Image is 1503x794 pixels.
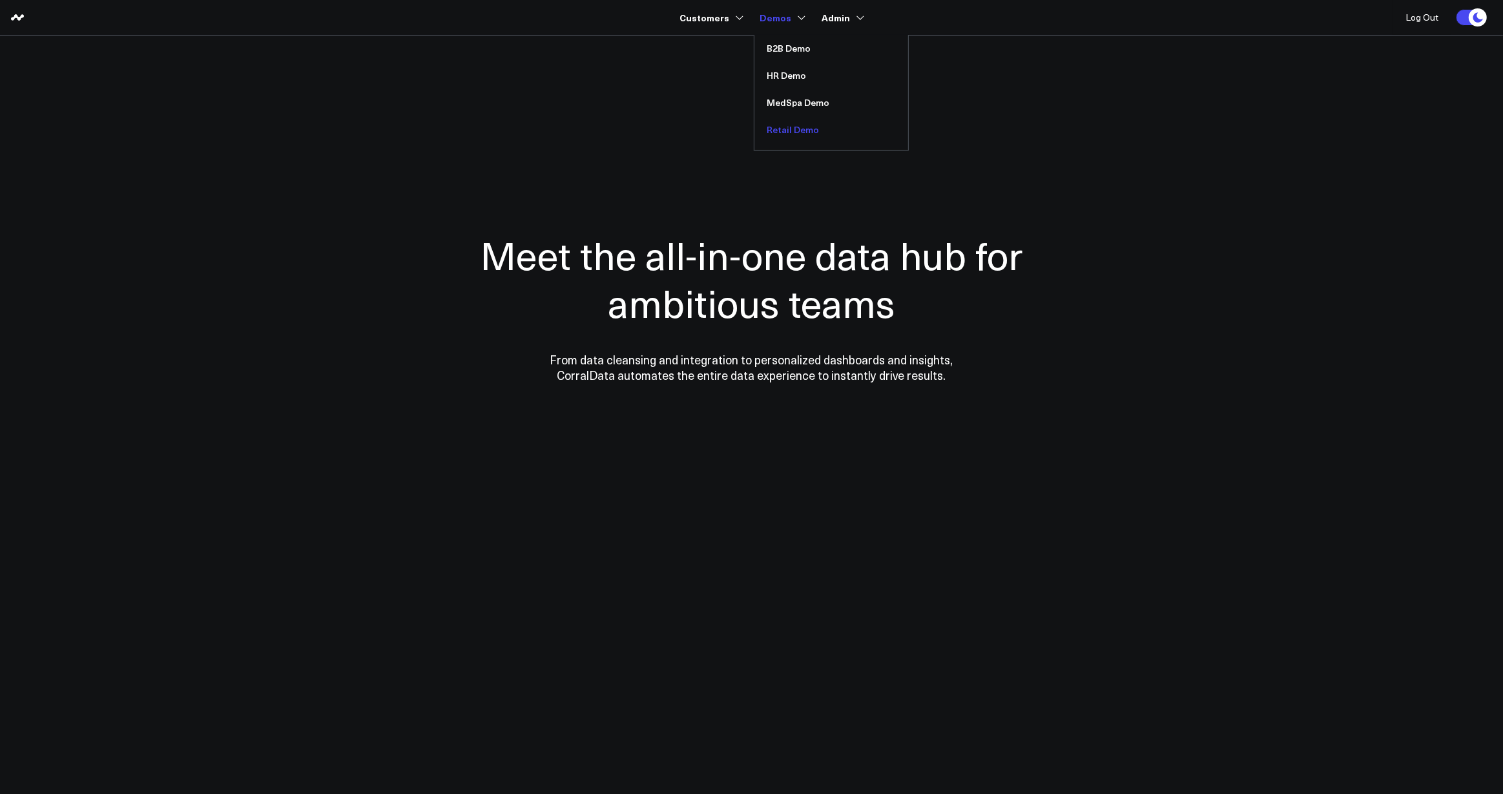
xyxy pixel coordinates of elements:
[680,6,741,29] a: Customers
[754,116,908,143] a: Retail Demo
[760,6,803,29] a: Demos
[754,35,908,62] a: B2B Demo
[435,231,1068,326] h1: Meet the all-in-one data hub for ambitious teams
[754,62,908,89] a: HR Demo
[754,89,908,116] a: MedSpa Demo
[822,6,862,29] a: Admin
[523,352,981,383] p: From data cleansing and integration to personalized dashboards and insights, CorralData automates...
